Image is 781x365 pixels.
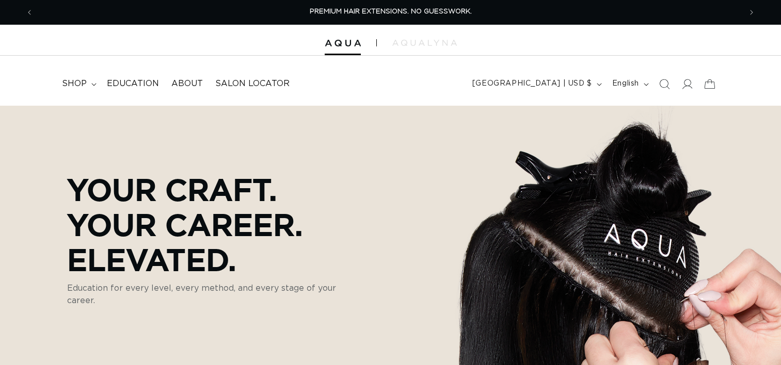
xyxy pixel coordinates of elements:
button: English [606,74,653,94]
img: Aqua Hair Extensions [325,40,361,47]
a: Education [101,72,165,95]
button: Next announcement [740,3,763,22]
span: About [171,78,203,89]
span: English [612,78,639,89]
span: [GEOGRAPHIC_DATA] | USD $ [472,78,592,89]
span: PREMIUM HAIR EXTENSIONS. NO GUESSWORK. [310,8,472,15]
button: [GEOGRAPHIC_DATA] | USD $ [466,74,606,94]
img: aqualyna.com [392,40,457,46]
summary: Search [653,73,676,95]
span: Education [107,78,159,89]
span: Salon Locator [215,78,290,89]
span: shop [62,78,87,89]
a: About [165,72,209,95]
button: Previous announcement [18,3,41,22]
p: Your Craft. Your Career. Elevated. [67,172,361,277]
p: Education for every level, every method, and every stage of your career. [67,282,361,307]
summary: shop [56,72,101,95]
a: Salon Locator [209,72,296,95]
